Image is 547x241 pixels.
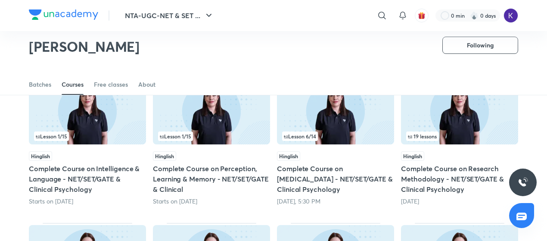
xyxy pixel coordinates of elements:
div: Complete Course on Psychological Testing - NET/SET/GATE & Clinical Psychology [277,75,394,205]
div: Today, 5:30 PM [277,197,394,206]
div: Starts on Sep 22 [29,197,146,206]
div: left [158,131,265,141]
span: Lesson 1 / 15 [160,134,191,139]
span: 19 lessons [408,134,437,139]
div: infosection [406,131,513,141]
button: Following [442,37,518,54]
h5: Complete Course on Intelligence & Language - NET/SET/GATE & Clinical Psychology [29,163,146,194]
h5: Complete Course on [MEDICAL_DATA] - NET/SET/GATE & Clinical Psychology [277,163,394,194]
div: infosection [282,131,389,141]
button: NTA-UGC-NET & SET ... [120,7,219,24]
img: Thumbnail [29,77,146,144]
div: left [406,131,513,141]
a: Free classes [94,74,128,95]
div: Starts on Sep 12 [153,197,270,206]
div: infocontainer [34,131,141,141]
span: Lesson 6 / 14 [284,134,316,139]
div: 6 days ago [401,197,518,206]
span: Hinglish [401,151,424,161]
a: Courses [62,74,84,95]
div: Free classes [94,80,128,89]
div: infocontainer [158,131,265,141]
div: infosection [158,131,265,141]
h5: Complete Course on Perception, Learning & Memory - NET/SET/GATE & Clinical [153,163,270,194]
div: Complete Course on Perception, Learning & Memory - NET/SET/GATE & Clinical [153,75,270,205]
div: infocontainer [282,131,389,141]
img: ttu [518,177,528,188]
div: left [34,131,141,141]
button: avatar [415,9,429,22]
div: infocontainer [406,131,513,141]
a: About [138,74,155,95]
span: Hinglish [29,151,52,161]
span: Lesson 1 / 15 [36,134,67,139]
div: infosection [34,131,141,141]
div: Complete Course on Research Methodology - NET/SET/GATE & Clinical Psychology [401,75,518,205]
span: Following [467,41,494,50]
img: kanishka hemani [503,8,518,23]
div: About [138,80,155,89]
h5: Complete Course on Research Methodology - NET/SET/GATE & Clinical Psychology [401,163,518,194]
img: Company Logo [29,9,98,20]
span: Hinglish [153,151,176,161]
img: Thumbnail [401,77,518,144]
h2: [PERSON_NAME] [29,38,140,55]
div: left [282,131,389,141]
img: Thumbnail [153,77,270,144]
div: Courses [62,80,84,89]
a: Company Logo [29,9,98,22]
div: Complete Course on Intelligence & Language - NET/SET/GATE & Clinical Psychology [29,75,146,205]
div: Batches [29,80,51,89]
span: Hinglish [277,151,300,161]
a: Batches [29,74,51,95]
img: avatar [418,12,426,19]
img: Thumbnail [277,77,394,144]
img: streak [470,11,479,20]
